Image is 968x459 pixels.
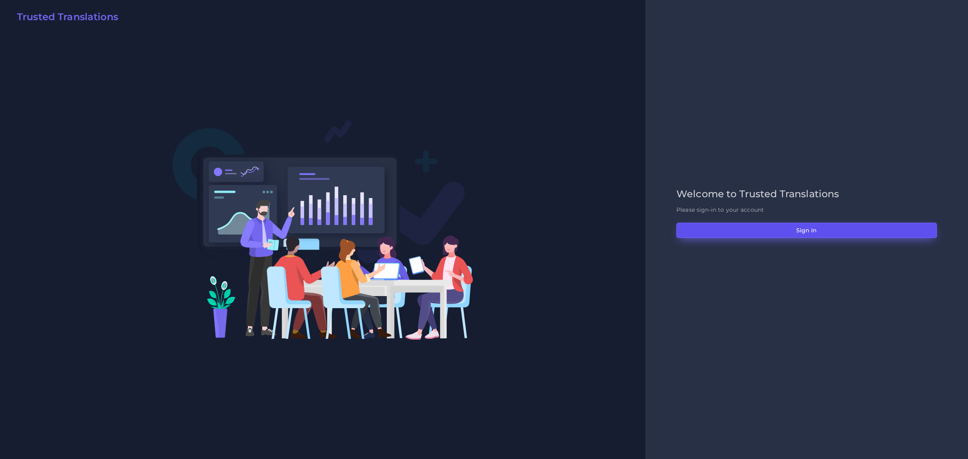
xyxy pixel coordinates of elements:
a: Trusted Translations [11,11,118,26]
p: Please sign-in to your account [676,206,937,214]
h2: Trusted Translations [17,11,118,23]
img: Login V2 [172,119,474,340]
h2: Welcome to Trusted Translations [676,188,937,200]
button: Sign in [676,223,937,238]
